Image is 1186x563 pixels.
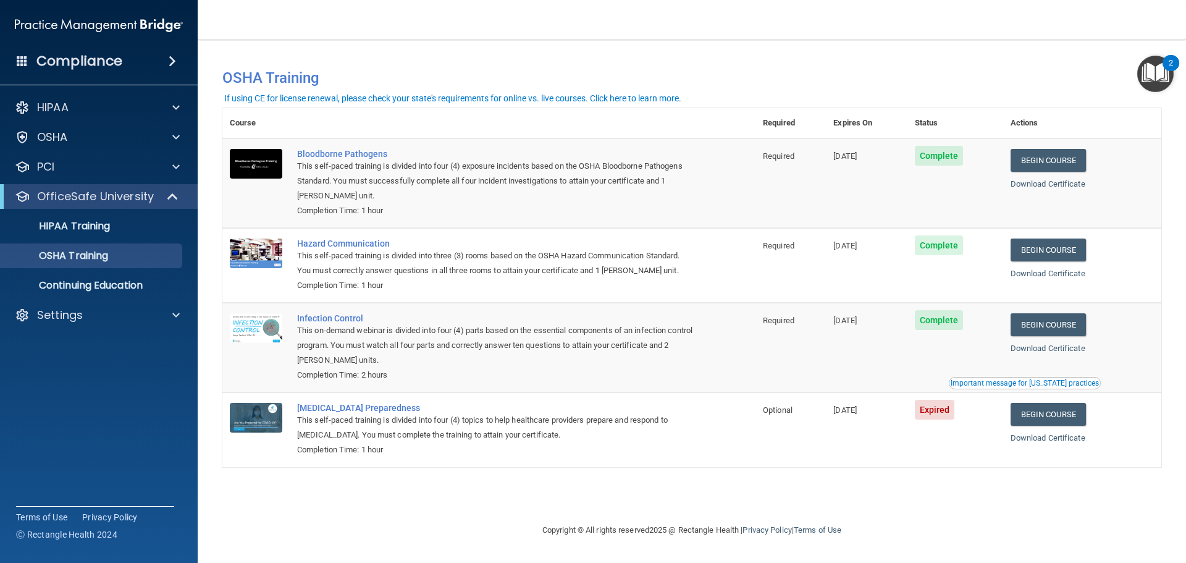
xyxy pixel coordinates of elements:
[15,130,180,145] a: OSHA
[15,308,180,323] a: Settings
[37,159,54,174] p: PCI
[915,400,955,420] span: Expired
[1011,313,1086,336] a: Begin Course
[297,239,694,248] a: Hazard Communication
[297,403,694,413] a: [MEDICAL_DATA] Preparedness
[16,511,67,523] a: Terms of Use
[297,248,694,278] div: This self-paced training is divided into three (3) rooms based on the OSHA Hazard Communication S...
[297,313,694,323] a: Infection Control
[915,235,964,255] span: Complete
[297,203,694,218] div: Completion Time: 1 hour
[297,323,694,368] div: This on-demand webinar is divided into four (4) parts based on the essential components of an inf...
[1011,344,1085,353] a: Download Certificate
[949,377,1101,389] button: Read this if you are a dental practitioner in the state of CA
[1011,269,1085,278] a: Download Certificate
[907,108,1003,138] th: Status
[8,250,108,262] p: OSHA Training
[1011,433,1085,442] a: Download Certificate
[763,151,794,161] span: Required
[1011,179,1085,188] a: Download Certificate
[1169,63,1173,79] div: 2
[8,279,177,292] p: Continuing Education
[915,146,964,166] span: Complete
[15,159,180,174] a: PCI
[297,149,694,159] a: Bloodborne Pathogens
[755,108,826,138] th: Required
[297,278,694,293] div: Completion Time: 1 hour
[1003,108,1161,138] th: Actions
[794,525,841,535] a: Terms of Use
[466,510,917,550] div: Copyright © All rights reserved 2025 @ Rectangle Health | |
[8,220,110,232] p: HIPAA Training
[1011,403,1086,426] a: Begin Course
[833,151,857,161] span: [DATE]
[833,241,857,250] span: [DATE]
[763,241,794,250] span: Required
[833,405,857,415] span: [DATE]
[82,511,138,523] a: Privacy Policy
[763,405,793,415] span: Optional
[297,413,694,442] div: This self-paced training is divided into four (4) topics to help healthcare providers prepare and...
[222,108,290,138] th: Course
[297,159,694,203] div: This self-paced training is divided into four (4) exposure incidents based on the OSHA Bloodborne...
[224,94,681,103] div: If using CE for license renewal, please check your state's requirements for online vs. live cours...
[37,308,83,323] p: Settings
[742,525,791,535] a: Privacy Policy
[297,368,694,383] div: Completion Time: 2 hours
[15,100,180,115] a: HIPAA
[222,92,683,104] button: If using CE for license renewal, please check your state's requirements for online vs. live cours...
[951,379,1099,387] div: Important message for [US_STATE] practices
[1137,56,1174,92] button: Open Resource Center, 2 new notifications
[1011,149,1086,172] a: Begin Course
[222,69,1161,87] h4: OSHA Training
[37,130,68,145] p: OSHA
[833,316,857,325] span: [DATE]
[1011,239,1086,261] a: Begin Course
[826,108,907,138] th: Expires On
[763,316,794,325] span: Required
[15,189,179,204] a: OfficeSafe University
[37,100,69,115] p: HIPAA
[36,53,122,70] h4: Compliance
[15,13,183,38] img: PMB logo
[297,442,694,457] div: Completion Time: 1 hour
[16,528,117,541] span: Ⓒ Rectangle Health 2024
[37,189,154,204] p: OfficeSafe University
[915,310,964,330] span: Complete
